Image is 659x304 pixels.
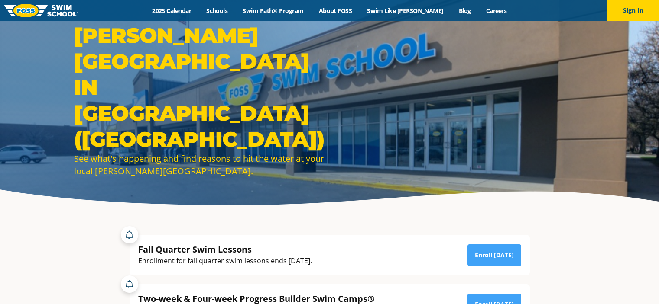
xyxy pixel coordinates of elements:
[199,6,235,15] a: Schools
[235,6,311,15] a: Swim Path® Program
[4,4,78,17] img: FOSS Swim School Logo
[451,6,478,15] a: Blog
[311,6,360,15] a: About FOSS
[467,244,521,266] a: Enroll [DATE]
[478,6,514,15] a: Careers
[74,22,325,152] h1: [PERSON_NAME][GEOGRAPHIC_DATA] in [GEOGRAPHIC_DATA] ([GEOGRAPHIC_DATA])
[145,6,199,15] a: 2025 Calendar
[360,6,451,15] a: Swim Like [PERSON_NAME]
[74,152,325,177] div: See what's happening and find reasons to hit the water at your local [PERSON_NAME][GEOGRAPHIC_DATA].
[138,255,312,267] div: Enrollment for fall quarter swim lessons ends [DATE].
[138,243,312,255] div: Fall Quarter Swim Lessons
